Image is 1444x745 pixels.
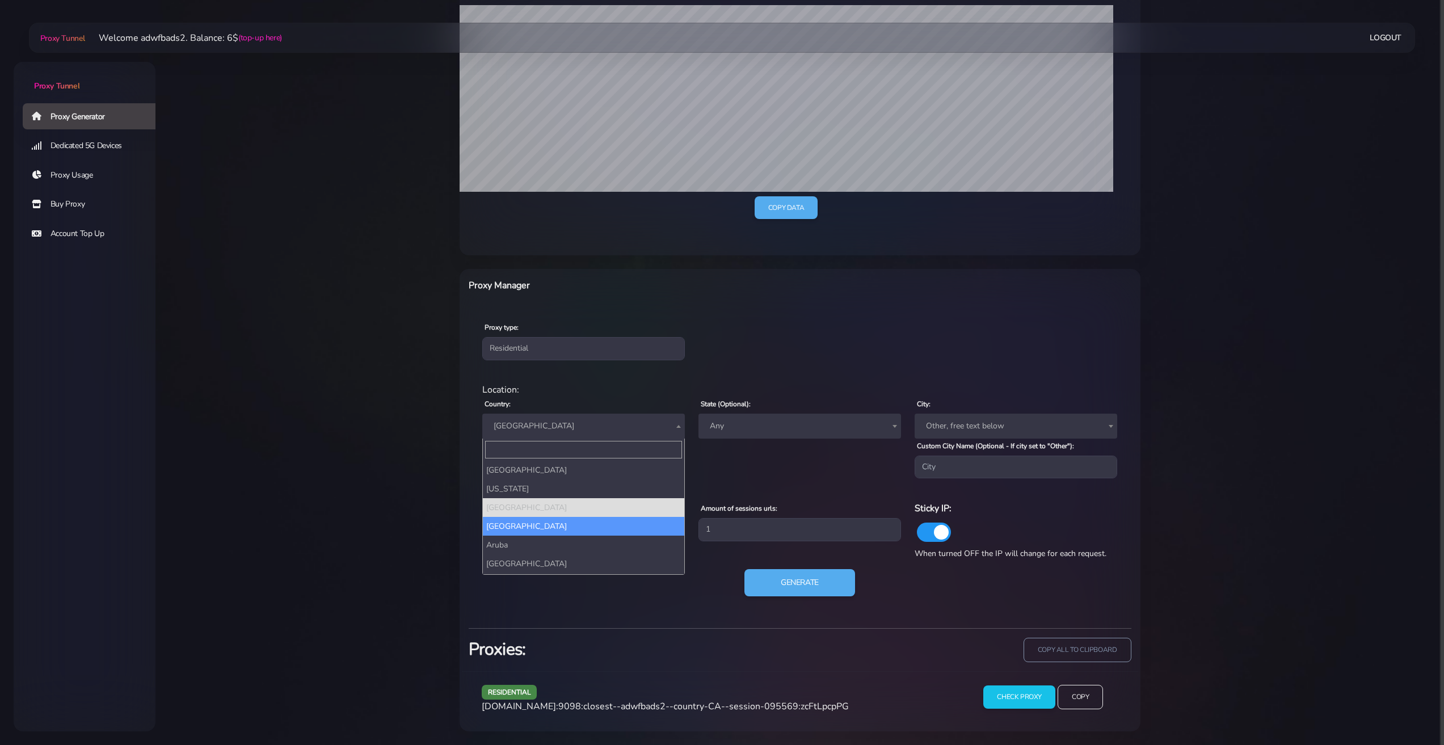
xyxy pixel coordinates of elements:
iframe: Webchat Widget [1277,559,1430,731]
a: Proxy Tunnel [38,29,85,47]
span: Other, free text below [915,414,1117,439]
div: Location: [475,383,1125,397]
span: Austria [489,418,678,434]
li: [GEOGRAPHIC_DATA] [483,573,684,592]
label: Amount of sessions urls: [701,503,777,513]
input: City [915,456,1117,478]
li: Aruba [483,536,684,554]
input: copy all to clipboard [1024,638,1131,662]
li: [GEOGRAPHIC_DATA] [483,554,684,573]
li: [GEOGRAPHIC_DATA] [483,461,684,479]
span: Any [698,414,901,439]
a: Copy data [755,196,818,220]
li: [GEOGRAPHIC_DATA] [483,517,684,536]
li: [GEOGRAPHIC_DATA] [483,498,684,517]
span: Proxy Tunnel [34,81,79,91]
span: Any [705,418,894,434]
span: Other, free text below [921,418,1110,434]
input: Check Proxy [983,685,1055,709]
a: Proxy Generator [23,103,165,129]
span: Proxy Tunnel [40,33,85,44]
a: Proxy Tunnel [14,62,155,92]
li: Welcome adwfbads2. Balance: 6$ [85,31,282,45]
label: State (Optional): [701,399,751,409]
a: (top-up here) [238,32,282,44]
a: Buy Proxy [23,191,165,217]
label: Proxy type: [485,322,519,332]
span: Austria [482,414,685,439]
label: Custom City Name (Optional - If city set to "Other"): [917,441,1074,451]
button: Generate [744,569,855,596]
li: [US_STATE] [483,479,684,498]
a: Proxy Usage [23,162,165,188]
span: residential [482,685,537,699]
h6: Proxy Manager [469,278,849,293]
label: City: [917,399,931,409]
input: Search [485,441,682,458]
div: Proxy Settings: [475,487,1125,501]
h6: Sticky IP: [915,501,1117,516]
span: When turned OFF the IP will change for each request. [915,548,1106,559]
label: Country: [485,399,511,409]
h3: Proxies: [469,638,793,661]
span: [DOMAIN_NAME]:9098:closest--adwfbads2--country-CA--session-095569:zcFtLpcpPG [482,700,849,713]
a: Dedicated 5G Devices [23,133,165,159]
input: Copy [1058,685,1103,709]
a: Account Top Up [23,221,165,247]
a: Logout [1370,27,1401,48]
